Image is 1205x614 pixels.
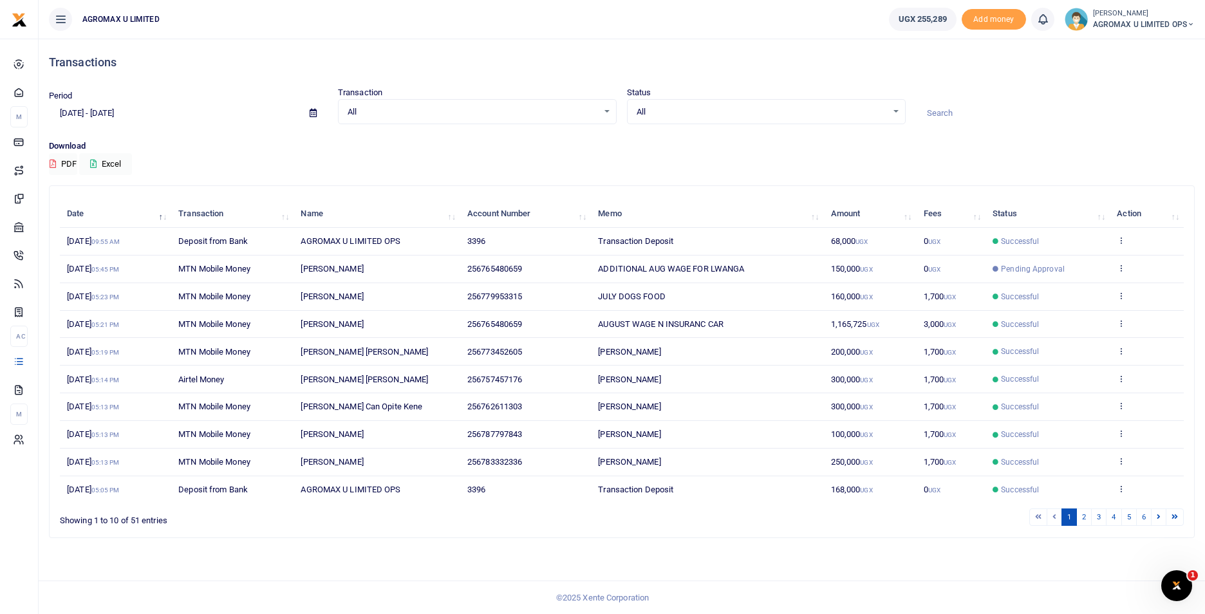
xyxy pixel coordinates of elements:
[1065,8,1195,31] a: profile-user [PERSON_NAME] AGROMAX U LIMITED OPS
[1065,8,1088,31] img: profile-user
[924,264,940,274] span: 0
[944,377,956,384] small: UGX
[178,429,250,439] span: MTN Mobile Money
[598,319,724,329] span: AUGUST WAGE N INSURANC CAR
[1091,508,1107,526] a: 3
[944,459,956,466] small: UGX
[831,347,873,357] span: 200,000
[1001,429,1039,440] span: Successful
[467,375,522,384] span: 256757457176
[1076,508,1092,526] a: 2
[598,429,660,439] span: [PERSON_NAME]
[467,485,485,494] span: 3396
[831,292,873,301] span: 160,000
[60,507,523,527] div: Showing 1 to 10 of 51 entries
[598,485,673,494] span: Transaction Deposit
[171,200,294,228] th: Transaction: activate to sort column ascending
[831,375,873,384] span: 300,000
[924,402,957,411] span: 1,700
[67,375,119,384] span: [DATE]
[1001,401,1039,413] span: Successful
[467,347,522,357] span: 256773452605
[178,347,250,357] span: MTN Mobile Money
[924,319,957,329] span: 3,000
[637,106,887,118] span: All
[591,200,823,228] th: Memo: activate to sort column ascending
[860,487,872,494] small: UGX
[831,457,873,467] span: 250,000
[49,102,299,124] input: select period
[831,319,879,329] span: 1,165,725
[178,264,250,274] span: MTN Mobile Money
[1136,508,1152,526] a: 6
[460,200,591,228] th: Account Number: activate to sort column ascending
[1001,263,1065,275] span: Pending Approval
[91,266,120,273] small: 05:45 PM
[301,485,400,494] span: AGROMAX U LIMITED OPS
[12,14,27,24] a: logo-small logo-large logo-large
[178,375,224,384] span: Airtel Money
[1093,19,1195,30] span: AGROMAX U LIMITED OPS
[91,349,120,356] small: 05:19 PM
[924,292,957,301] span: 1,700
[67,429,119,439] span: [DATE]
[49,153,77,175] button: PDF
[928,238,940,245] small: UGX
[91,431,120,438] small: 05:13 PM
[49,55,1195,70] h4: Transactions
[67,236,120,246] span: [DATE]
[889,8,957,31] a: UGX 255,289
[178,402,250,411] span: MTN Mobile Money
[91,459,120,466] small: 05:13 PM
[467,429,522,439] span: 256787797843
[1001,236,1039,247] span: Successful
[467,402,522,411] span: 256762611303
[1121,508,1137,526] a: 5
[1001,484,1039,496] span: Successful
[831,485,873,494] span: 168,000
[924,236,940,246] span: 0
[178,319,250,329] span: MTN Mobile Money
[178,236,248,246] span: Deposit from Bank
[928,487,940,494] small: UGX
[1001,373,1039,385] span: Successful
[49,140,1195,153] p: Download
[831,236,868,246] span: 68,000
[598,236,673,246] span: Transaction Deposit
[67,319,119,329] span: [DATE]
[10,106,28,127] li: M
[924,347,957,357] span: 1,700
[1110,200,1184,228] th: Action: activate to sort column ascending
[1001,456,1039,468] span: Successful
[301,429,363,439] span: [PERSON_NAME]
[924,457,957,467] span: 1,700
[301,319,363,329] span: [PERSON_NAME]
[77,14,165,25] span: AGROMAX U LIMITED
[944,321,956,328] small: UGX
[10,404,28,425] li: M
[301,236,400,246] span: AGROMAX U LIMITED OPS
[91,293,120,301] small: 05:23 PM
[301,292,363,301] span: [PERSON_NAME]
[301,402,422,411] span: [PERSON_NAME] Can Opite Kene
[67,457,119,467] span: [DATE]
[916,102,1195,124] input: Search
[962,9,1026,30] span: Add money
[467,236,485,246] span: 3396
[467,319,522,329] span: 256765480659
[49,89,73,102] label: Period
[91,321,120,328] small: 05:21 PM
[627,86,651,99] label: Status
[831,264,873,274] span: 150,000
[178,485,248,494] span: Deposit from Bank
[1001,291,1039,302] span: Successful
[67,292,119,301] span: [DATE]
[985,200,1110,228] th: Status: activate to sort column ascending
[91,377,120,384] small: 05:14 PM
[944,404,956,411] small: UGX
[860,459,872,466] small: UGX
[598,292,665,301] span: JULY DOGS FOOD
[928,266,940,273] small: UGX
[338,86,382,99] label: Transaction
[867,321,879,328] small: UGX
